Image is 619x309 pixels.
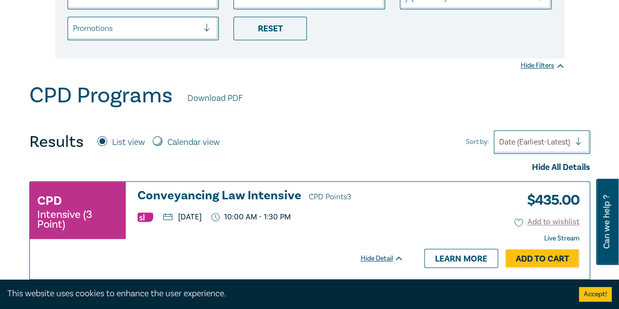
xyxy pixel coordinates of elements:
h3: Conveyancing Law Intensive [138,189,404,204]
h1: CPD Programs [29,83,173,108]
img: Substantive Law [138,213,153,222]
h3: CPD [37,192,62,210]
div: Reset [233,17,307,40]
small: Intensive (3 Point) [37,210,118,229]
div: Hide All Details [29,161,590,174]
span: Can we help ? [602,185,611,259]
span: Sort by: [466,137,489,147]
button: Add to wishlist [514,216,579,228]
input: select [73,23,75,34]
label: Calendar view [167,136,220,149]
input: Sort by [499,137,501,147]
strong: Live Stream [544,234,579,243]
p: [DATE] [163,213,202,221]
div: This website uses cookies to enhance the user experience. [7,287,564,300]
div: Hide Filters [521,61,564,71]
div: Hide Detail [361,254,414,263]
label: List view [112,136,145,149]
span: CPD Points 3 [309,192,351,202]
h4: Results [29,132,84,152]
a: Download PDF [187,92,243,105]
button: Accept cookies [579,287,612,302]
a: Add to Cart [505,249,579,268]
a: Conveyancing Law Intensive CPD Points3 [138,189,404,204]
p: 10:00 AM - 1:30 PM [211,213,291,222]
a: Learn more [424,249,498,267]
h3: $ 435.00 [520,189,579,212]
